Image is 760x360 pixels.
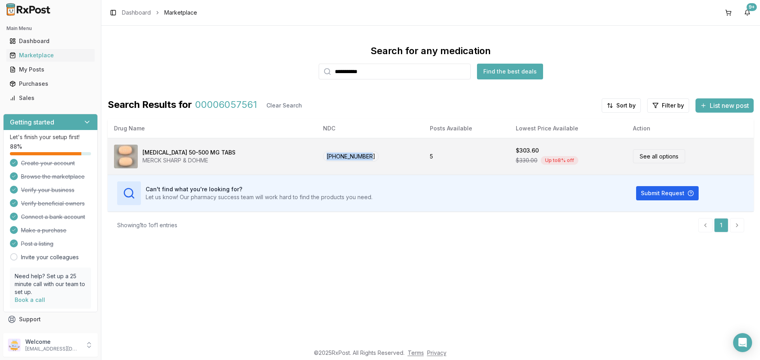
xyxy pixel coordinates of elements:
button: Sort by [602,98,641,113]
div: 9+ [747,3,757,11]
span: Create your account [21,159,75,167]
span: [PHONE_NUMBER] [323,151,379,162]
button: Filter by [647,98,689,113]
span: 00006057561 [195,98,257,113]
th: Action [627,119,754,138]
button: Purchases [3,77,98,90]
button: List new post [695,98,754,113]
button: Clear Search [260,98,308,113]
button: Support [3,312,98,326]
button: Sales [3,92,98,104]
p: Let's finish your setup first! [10,133,91,141]
div: Purchases [9,80,91,88]
h3: Can't find what you're looking for? [146,185,372,193]
a: See all options [633,149,685,163]
th: Lowest Price Available [509,119,627,138]
div: [MEDICAL_DATA] 50-500 MG TABS [142,149,236,156]
h3: Getting started [10,117,54,127]
a: Privacy [427,349,446,356]
div: MERCK SHARP & DOHME [142,156,236,164]
div: Open Intercom Messenger [733,333,752,352]
span: List new post [710,101,749,110]
nav: pagination [698,218,744,232]
span: Filter by [662,102,684,109]
button: Find the best deals [477,64,543,79]
th: Posts Available [424,119,509,138]
td: 5 [424,138,509,175]
span: Verify beneficial owners [21,200,85,207]
a: Marketplace [6,48,95,62]
span: Verify your business [21,186,74,194]
button: Marketplace [3,49,98,62]
span: Make a purchase [21,226,66,234]
h2: Main Menu [6,25,95,32]
img: User avatar [8,339,21,351]
span: Search Results for [108,98,192,113]
a: Dashboard [122,9,151,17]
img: Janumet 50-500 MG TABS [114,145,138,168]
div: Up to 8 % off [541,156,578,165]
div: Showing 1 to 1 of 1 entries [117,221,177,229]
button: Submit Request [636,186,699,200]
span: Feedback [19,330,46,337]
button: 9+ [741,6,754,19]
a: Terms [408,349,424,356]
span: Sort by [616,102,636,109]
button: Feedback [3,326,98,341]
a: 1 [714,218,728,232]
span: $330.00 [516,156,538,164]
p: Let us know! Our pharmacy success team will work hard to find the products you need. [146,193,372,201]
a: Dashboard [6,34,95,48]
span: Marketplace [164,9,197,17]
div: $303.60 [516,147,539,155]
div: Search for any medication [370,45,491,57]
a: Book a call [15,296,45,303]
div: My Posts [9,66,91,74]
div: Marketplace [9,51,91,59]
a: My Posts [6,62,95,77]
p: [EMAIL_ADDRESS][DOMAIN_NAME] [25,346,80,352]
p: Welcome [25,338,80,346]
a: List new post [695,102,754,110]
a: Purchases [6,77,95,91]
span: Post a listing [21,240,53,248]
span: 88 % [10,143,22,151]
a: Invite your colleagues [21,253,79,261]
div: Sales [9,94,91,102]
th: Drug Name [108,119,317,138]
p: Need help? Set up a 25 minute call with our team to set up. [15,272,86,296]
button: Dashboard [3,35,98,47]
div: Dashboard [9,37,91,45]
th: NDC [317,119,424,138]
nav: breadcrumb [122,9,197,17]
a: Sales [6,91,95,105]
img: RxPost Logo [3,3,54,16]
span: Browse the marketplace [21,173,85,181]
span: Connect a bank account [21,213,85,221]
button: My Posts [3,63,98,76]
